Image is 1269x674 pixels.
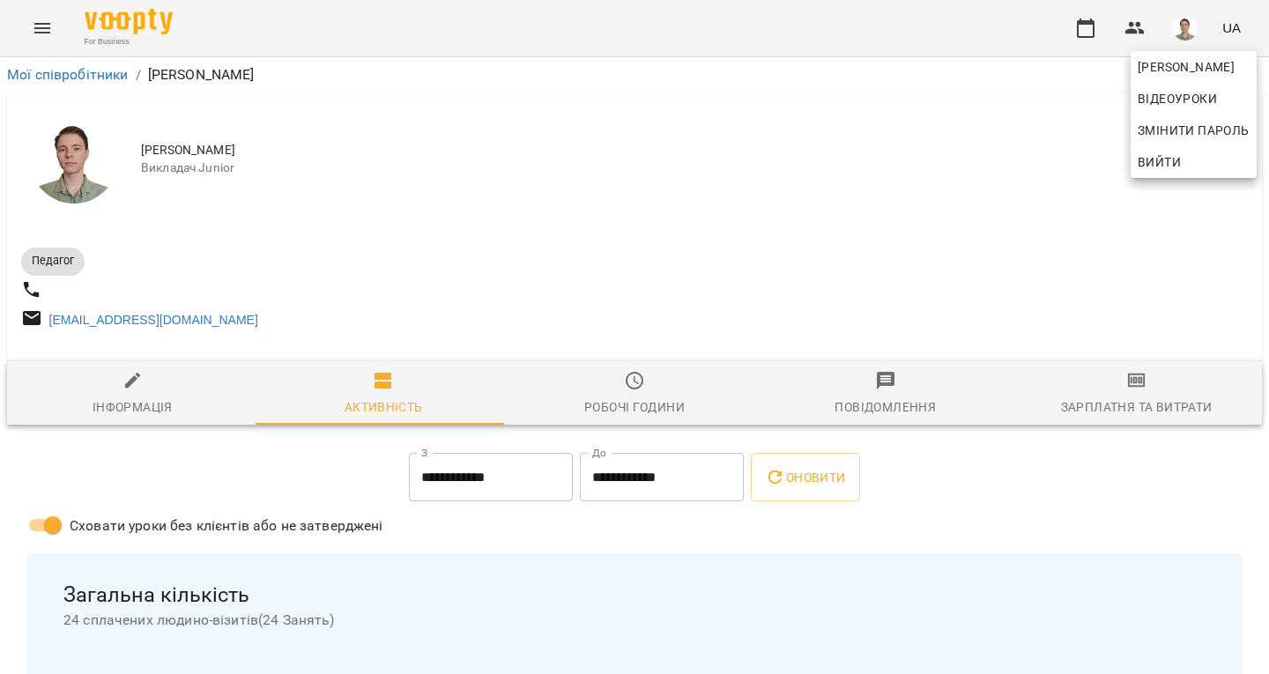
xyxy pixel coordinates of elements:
[1138,88,1217,109] span: Відеоуроки
[1131,51,1257,83] a: [PERSON_NAME]
[1138,152,1181,173] span: Вийти
[1131,83,1224,115] a: Відеоуроки
[1138,56,1250,78] span: [PERSON_NAME]
[1131,115,1257,146] a: Змінити пароль
[1138,120,1250,141] span: Змінити пароль
[1131,146,1257,178] button: Вийти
